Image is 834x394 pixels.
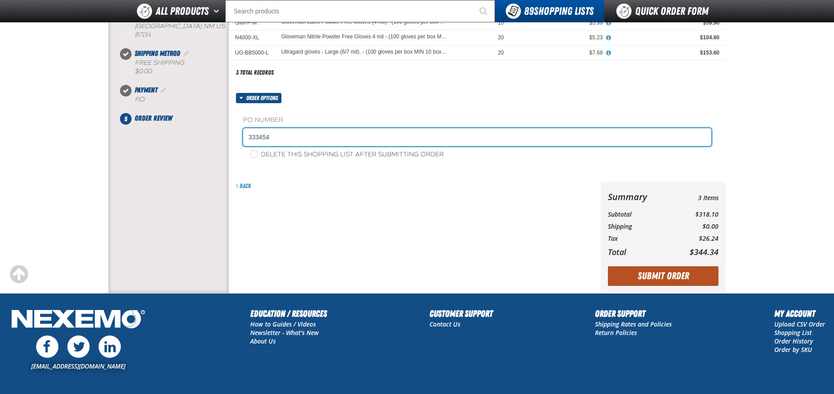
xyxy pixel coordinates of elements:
span: 20 [498,50,504,56]
span: Shipping Method [135,49,180,58]
li: Order Review. Step 5 of 5. Not Completed [126,113,229,124]
h2: My Account [774,307,825,320]
span: US [216,22,225,30]
div: $59.90 [615,19,719,26]
button: View All Prices for Gloveman Latex Powder Free Gloves (4 mil) - (100 gloves per box MIN 10 box or... [603,19,614,27]
div: $153.60 [615,49,719,56]
div: Scroll to the top [9,264,29,284]
li: Payment. Step 4 of 5. Completed [126,85,229,113]
a: Edit Shipping Method [182,49,191,58]
a: Gloveman Nitrile Powder Free Gloves 4 mil - (100 gloves per box MIN 10 box order) - XL [281,34,447,40]
td: 3 Items [672,189,718,205]
button: View All Prices for Ultragard gloves - Large (6/7 mil). - (100 gloves per box MIN 10 box order) [603,49,614,57]
a: Order History [774,337,813,345]
strong: $0.00 [135,67,152,75]
a: Back [236,182,251,189]
span: Payment [135,86,157,94]
button: View All Prices for Gloveman Nitrile Powder Free Gloves 4 mil - (100 gloves per box MIN 10 box or... [603,34,614,42]
td: GMPF-M [229,16,275,30]
th: Summary [608,189,672,205]
label: PO Number [243,116,711,125]
a: Edit Payment [159,86,168,94]
span: 10 [498,20,504,26]
a: Contact Us [429,320,460,328]
div: $5.23 [516,34,603,41]
a: How to Guides / Videos [250,320,316,328]
td: UG-BB5000-L [229,45,275,60]
a: Upload CSV Order [774,320,825,328]
td: $318.10 [672,209,718,221]
span: NM [203,22,214,30]
button: Submit Order [608,266,718,286]
div: Free Shipping: [135,59,229,76]
span: 20 [498,34,504,41]
button: Order options [236,93,281,103]
span: Order options [246,93,281,103]
th: Tax [608,233,672,245]
a: Return Policies [595,328,637,337]
strong: 89 [524,5,534,17]
span: All Products [156,3,209,19]
a: [EMAIL_ADDRESS][DOMAIN_NAME] [31,362,125,370]
td: $0.00 [672,221,718,233]
div: P.O. [135,96,229,104]
a: Newsletter - What's New [250,328,319,337]
a: Ultragard gloves - Large (6/7 mil). - (100 gloves per box MIN 10 box order) [281,49,447,55]
span: 5 [120,113,132,125]
label: Delete this shopping list after submitting order [250,151,444,159]
th: Shipping [608,221,672,233]
span: Shopping Lists [524,5,594,17]
td: N4000-XL [229,30,275,45]
th: Subtotal [608,209,672,221]
h2: Education / Resources [250,307,327,320]
li: Shipping Method. Step 3 of 5. Completed [126,48,229,85]
h2: Order Support [595,307,672,320]
th: Total [608,245,672,259]
a: Shipping Rates and Policies [595,320,672,328]
td: $26.24 [672,233,718,245]
a: Order by SKU [774,345,812,354]
img: Nexemo Logo [9,307,148,333]
div: $7.68 [516,49,603,56]
a: Gloveman Latex Powder Free Gloves (4 mil) - (100 gloves per box MIN 10 box order) - M [281,19,447,25]
div: $5.99 [516,19,603,26]
span: Order Review [135,114,172,122]
h2: Customer Support [429,307,493,320]
bdo: 87114 [135,31,151,38]
a: Shopping List [774,328,812,337]
span: [GEOGRAPHIC_DATA] [135,22,202,30]
a: About Us [250,337,276,345]
span: $344.34 [689,247,718,257]
input: Delete this shopping list after submitting order [250,151,257,158]
div: 3 total records [236,68,274,77]
div: $104.60 [615,34,719,41]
